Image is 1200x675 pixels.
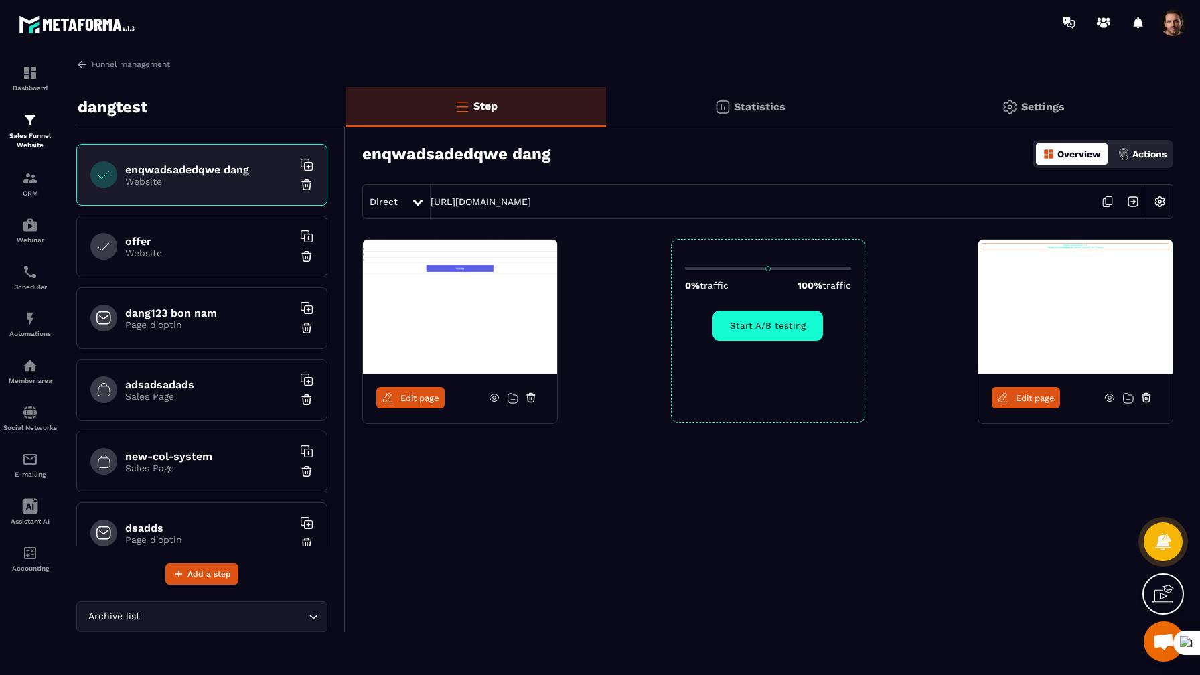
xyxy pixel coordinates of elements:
p: Statistics [734,100,785,113]
img: arrow-next.bcc2205e.svg [1120,189,1146,214]
input: Search for option [143,609,305,624]
a: formationformationCRM [3,160,57,207]
div: Search for option [76,601,327,632]
img: accountant [22,545,38,561]
a: [URL][DOMAIN_NAME] [431,196,531,207]
p: 0% [685,280,729,291]
p: Sales Page [125,463,293,473]
p: Step [473,100,498,112]
span: Edit page [1016,393,1055,403]
span: Add a step [187,567,231,581]
img: trash [300,321,313,335]
img: actions.d6e523a2.png [1118,148,1130,160]
button: Start A/B testing [712,311,823,341]
img: automations [22,358,38,374]
a: schedulerschedulerScheduler [3,254,57,301]
button: Add a step [165,563,238,585]
p: Webinar [3,236,57,244]
p: Scheduler [3,283,57,291]
a: accountantaccountantAccounting [3,535,57,582]
img: formation [22,170,38,186]
img: image [363,240,557,374]
p: Member area [3,377,57,384]
a: Edit page [376,387,445,408]
span: Edit page [400,393,439,403]
h3: enqwadsadedqwe dang [362,145,550,163]
span: traffic [700,280,729,291]
h6: dang123 bon nam [125,307,293,319]
p: Assistant AI [3,518,57,525]
p: Dashboard [3,84,57,92]
h6: enqwadsadedqwe dang [125,163,293,176]
a: formationformationSales Funnel Website [3,102,57,160]
img: automations [22,217,38,233]
a: formationformationDashboard [3,55,57,102]
a: automationsautomationsMember area [3,348,57,394]
h6: new-col-system [125,450,293,463]
p: E-mailing [3,471,57,478]
a: emailemailE-mailing [3,441,57,488]
p: Website [125,248,293,258]
img: formation [22,112,38,128]
img: social-network [22,404,38,421]
span: traffic [822,280,851,291]
img: image [978,240,1173,374]
p: CRM [3,190,57,197]
a: automationsautomationsAutomations [3,301,57,348]
img: trash [300,536,313,550]
img: arrow [76,58,88,70]
p: Overview [1057,149,1101,159]
img: setting-gr.5f69749f.svg [1002,99,1018,115]
span: Direct [370,196,398,207]
a: Assistant AI [3,488,57,535]
h6: adsadsadads [125,378,293,391]
p: Accounting [3,565,57,572]
img: setting-w.858f3a88.svg [1147,189,1173,214]
a: social-networksocial-networkSocial Networks [3,394,57,441]
p: Page d'optin [125,319,293,330]
p: Actions [1132,149,1167,159]
img: automations [22,311,38,327]
img: trash [300,178,313,192]
p: dangtest [78,94,147,121]
p: Settings [1021,100,1065,113]
h6: offer [125,235,293,248]
img: logo [19,12,139,37]
img: bars-o.4a397970.svg [454,98,470,115]
a: Funnel management [76,58,170,70]
a: Edit page [992,387,1060,408]
h6: dsadds [125,522,293,534]
p: Sales Funnel Website [3,131,57,150]
img: email [22,451,38,467]
p: Page d'optin [125,534,293,545]
p: Website [125,176,293,187]
p: Automations [3,330,57,337]
img: stats.20deebd0.svg [715,99,731,115]
img: scheduler [22,264,38,280]
img: trash [300,393,313,406]
img: dashboard-orange.40269519.svg [1043,148,1055,160]
div: Mở cuộc trò chuyện [1144,621,1184,662]
span: Archive list [85,609,143,624]
p: 100% [798,280,851,291]
img: trash [300,465,313,478]
p: Social Networks [3,424,57,431]
a: automationsautomationsWebinar [3,207,57,254]
img: trash [300,250,313,263]
p: Sales Page [125,391,293,402]
img: formation [22,65,38,81]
